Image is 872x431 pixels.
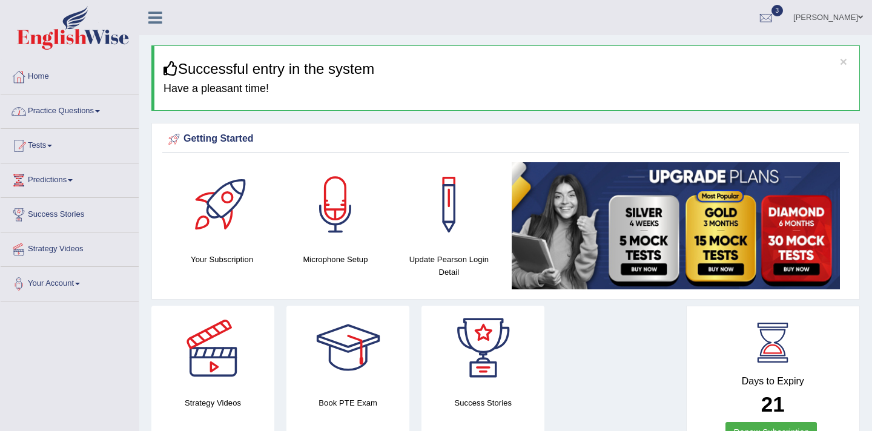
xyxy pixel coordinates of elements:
a: Strategy Videos [1,232,139,263]
h3: Successful entry in the system [163,61,850,77]
h4: Days to Expiry [700,376,847,387]
a: Predictions [1,163,139,194]
h4: Success Stories [421,396,544,409]
button: × [840,55,847,68]
h4: Have a pleasant time! [163,83,850,95]
a: Your Account [1,267,139,297]
h4: Update Pearson Login Detail [398,253,500,278]
a: Tests [1,129,139,159]
h4: Strategy Videos [151,396,274,409]
h4: Book PTE Exam [286,396,409,409]
a: Practice Questions [1,94,139,125]
b: 21 [761,392,785,416]
h4: Microphone Setup [285,253,386,266]
img: small5.jpg [512,162,840,289]
div: Getting Started [165,130,846,148]
h4: Your Subscription [171,253,272,266]
a: Success Stories [1,198,139,228]
a: Home [1,60,139,90]
span: 3 [771,5,784,16]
